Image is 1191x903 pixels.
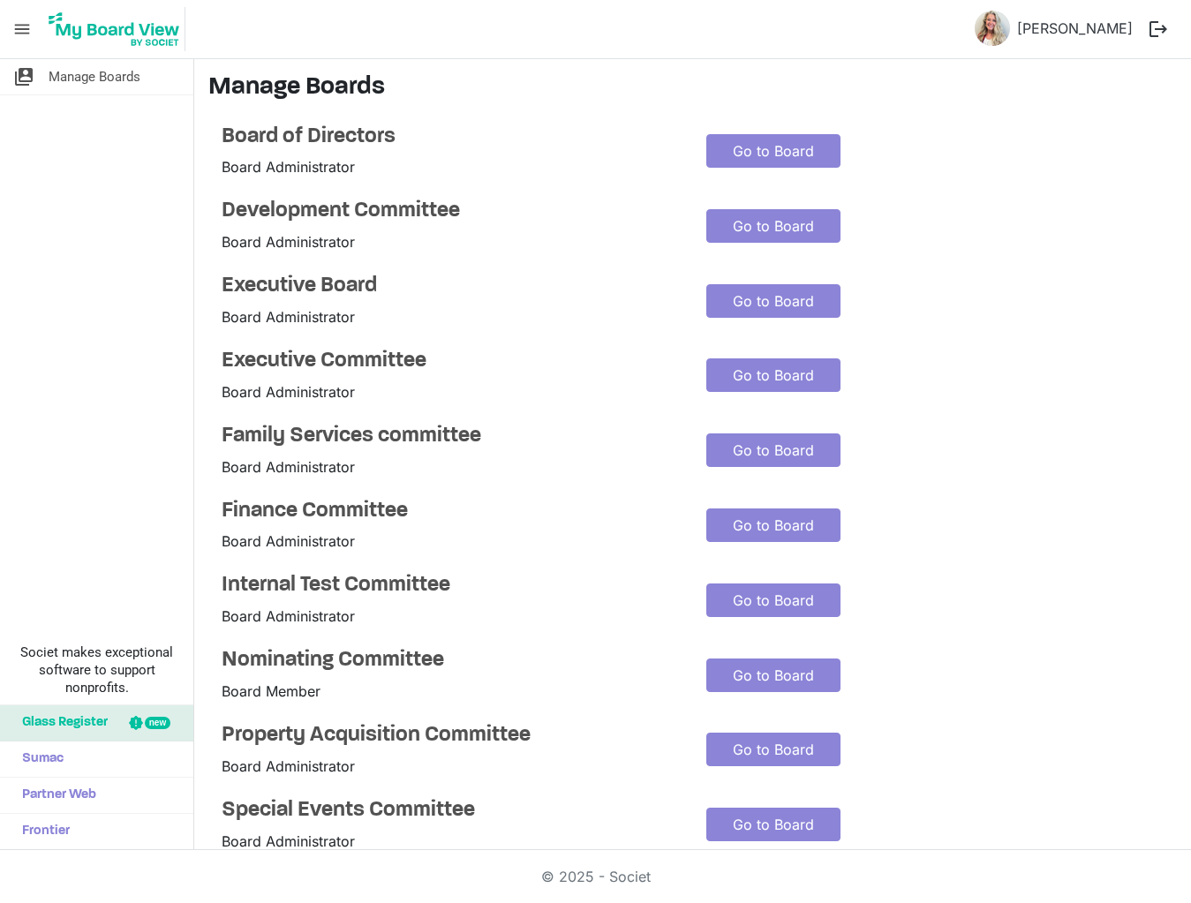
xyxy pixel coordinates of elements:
a: Nominating Committee [222,648,680,673]
span: Frontier [13,814,70,849]
span: Sumac [13,741,64,777]
a: My Board View Logo [43,7,192,51]
a: Internal Test Committee [222,573,680,598]
a: Go to Board [706,433,841,467]
a: Go to Board [706,658,841,692]
a: Go to Board [706,733,841,766]
a: Go to Board [706,358,841,392]
span: Board Administrator [222,308,355,326]
a: [PERSON_NAME] [1010,11,1140,46]
span: Board Member [222,682,320,700]
span: Manage Boards [49,59,140,94]
a: Go to Board [706,209,841,243]
span: Board Administrator [222,757,355,775]
span: Board Administrator [222,832,355,850]
span: Board Administrator [222,233,355,251]
a: Executive Board [222,274,680,299]
span: Board Administrator [222,532,355,550]
img: My Board View Logo [43,7,185,51]
span: Partner Web [13,778,96,813]
a: Property Acquisition Committee [222,723,680,749]
span: Board Administrator [222,458,355,476]
img: LS-MNrqZjgQ_wrPGQ6y3TlJ-mG7o4JT1_0TuBKFgoAiQ40SA2tedeKhdbq5b_xD0KWyXqBKNCt8CSyyraCI1pA_thumb.png [975,11,1010,46]
span: switch_account [13,59,34,94]
span: Societ makes exceptional software to support nonprofits. [8,643,185,696]
h3: Manage Boards [208,73,1177,103]
a: Special Events Committee [222,798,680,824]
a: Go to Board [706,134,841,168]
a: Executive Committee [222,349,680,374]
a: Board of Directors [222,124,680,150]
span: Board Administrator [222,383,355,401]
a: Go to Board [706,808,841,841]
a: Go to Board [706,508,841,542]
a: Go to Board [706,284,841,318]
span: Board Administrator [222,158,355,176]
a: Development Committee [222,199,680,224]
div: new [145,717,170,729]
a: Go to Board [706,583,841,617]
a: Family Services committee [222,424,680,449]
span: Board Administrator [222,607,355,625]
span: menu [5,12,39,46]
button: logout [1140,11,1177,48]
a: © 2025 - Societ [541,868,651,885]
a: Finance Committee [222,499,680,524]
span: Glass Register [13,705,108,741]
